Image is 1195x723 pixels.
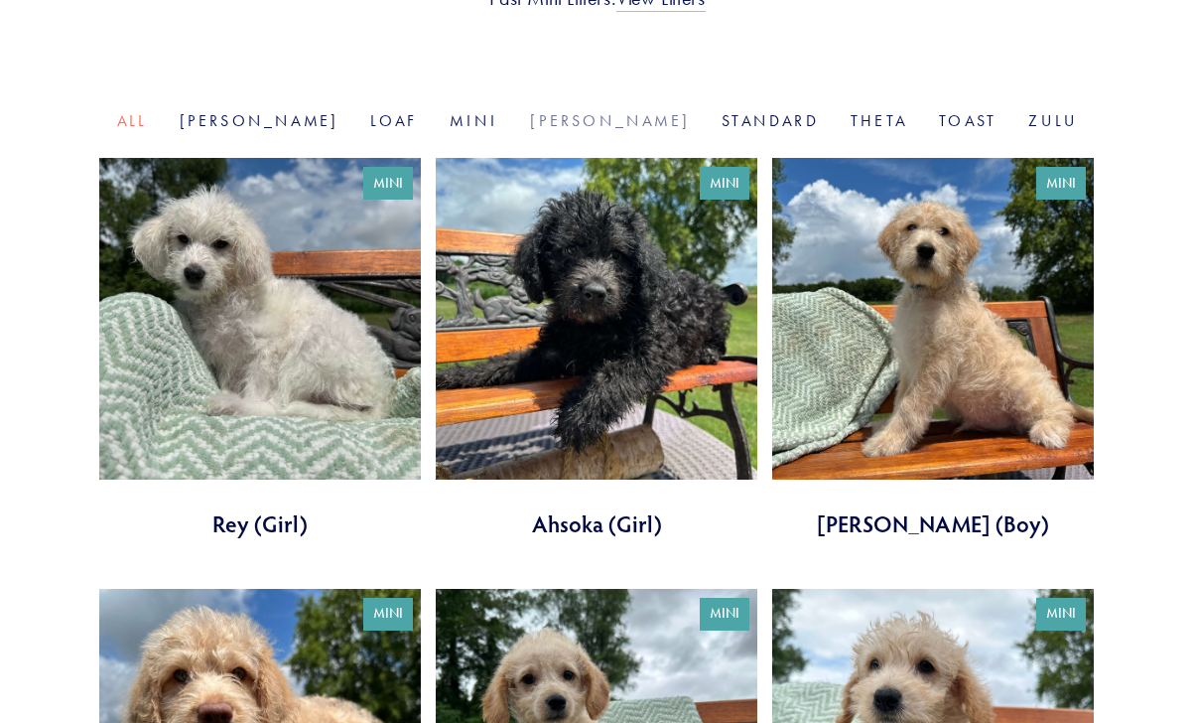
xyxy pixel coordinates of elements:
[851,111,907,130] a: Theta
[370,111,418,130] a: Loaf
[530,111,690,130] a: [PERSON_NAME]
[939,111,996,130] a: Toast
[117,111,148,130] a: All
[1028,111,1078,130] a: Zulu
[450,111,498,130] a: Mini
[180,111,339,130] a: [PERSON_NAME]
[722,111,819,130] a: Standard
